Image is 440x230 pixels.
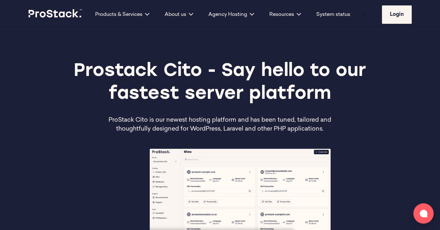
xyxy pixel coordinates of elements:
[157,11,201,18] div: About us
[390,12,404,17] span: Login
[316,11,350,18] a: System status
[382,5,412,24] a: Login
[105,116,335,134] p: ProStack Cito is our newest hosting platform and has been tuned, tailored and thoughtfully design...
[413,203,434,224] button: Open chat window
[88,11,157,18] div: Products & Services
[262,11,309,18] div: Resources
[67,60,373,106] h1: Prostack Cito - Say hello to our fastest server platform
[201,11,262,18] div: Agency Hosting
[29,9,82,20] a: Prostack logo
